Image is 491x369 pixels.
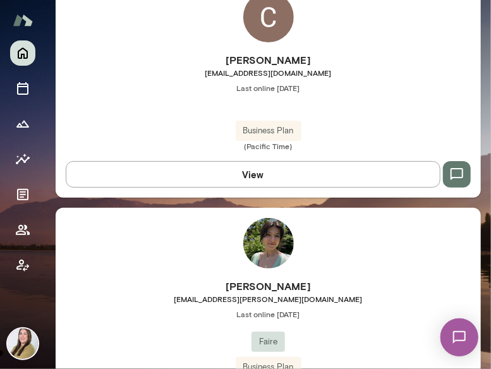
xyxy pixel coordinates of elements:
[56,294,481,304] span: [EMAIL_ADDRESS][PERSON_NAME][DOMAIN_NAME]
[10,217,35,243] button: Members
[56,83,481,93] span: Last online [DATE]
[10,147,35,172] button: Insights
[66,161,440,188] button: View
[10,253,35,278] button: Client app
[13,8,33,32] img: Mento
[56,68,481,78] span: [EMAIL_ADDRESS][DOMAIN_NAME]
[10,40,35,66] button: Home
[56,141,481,151] span: (Pacific Time)
[243,218,294,269] img: Jorjena Dankha
[236,124,301,137] span: Business Plan
[10,76,35,101] button: Sessions
[10,182,35,207] button: Documents
[56,279,481,294] h6: [PERSON_NAME]
[10,111,35,136] button: Growth Plan
[56,52,481,68] h6: [PERSON_NAME]
[8,329,38,359] img: Michelle Doan
[252,336,285,348] span: Faire
[56,309,481,319] span: Last online [DATE]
